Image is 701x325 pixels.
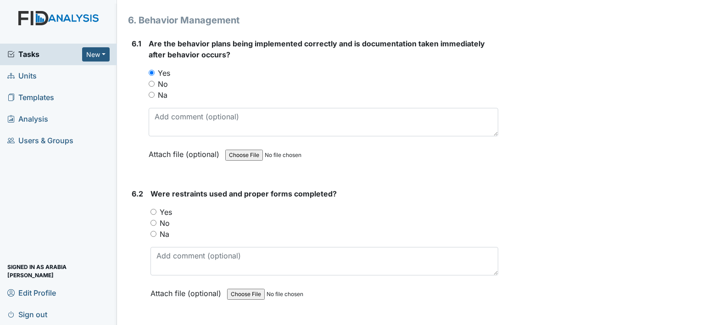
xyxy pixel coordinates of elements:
span: Were restraints used and proper forms completed? [150,189,337,198]
span: Analysis [7,112,48,126]
span: Users & Groups [7,134,73,148]
span: Signed in as Arabia [PERSON_NAME] [7,264,110,278]
span: Templates [7,90,54,105]
label: Yes [160,207,172,218]
label: No [160,218,170,229]
button: New [82,47,110,62]
input: Na [149,92,155,98]
label: Na [160,229,169,240]
span: Are the behavior plans being implemented correctly and is documentation taken immediately after b... [149,39,485,59]
span: Edit Profile [7,286,56,300]
label: Attach file (optional) [149,144,223,160]
input: No [150,220,156,226]
label: Attach file (optional) [150,283,225,299]
label: 6.2 [132,188,143,199]
span: Sign out [7,307,47,321]
a: Tasks [7,49,82,60]
label: Na [158,90,167,101]
input: Yes [150,209,156,215]
input: No [149,81,155,87]
input: Na [150,231,156,237]
label: 6.1 [132,38,141,49]
label: Yes [158,67,170,78]
label: No [158,78,168,90]
h1: 6. Behavior Management [128,13,498,27]
span: Units [7,69,37,83]
input: Yes [149,70,155,76]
